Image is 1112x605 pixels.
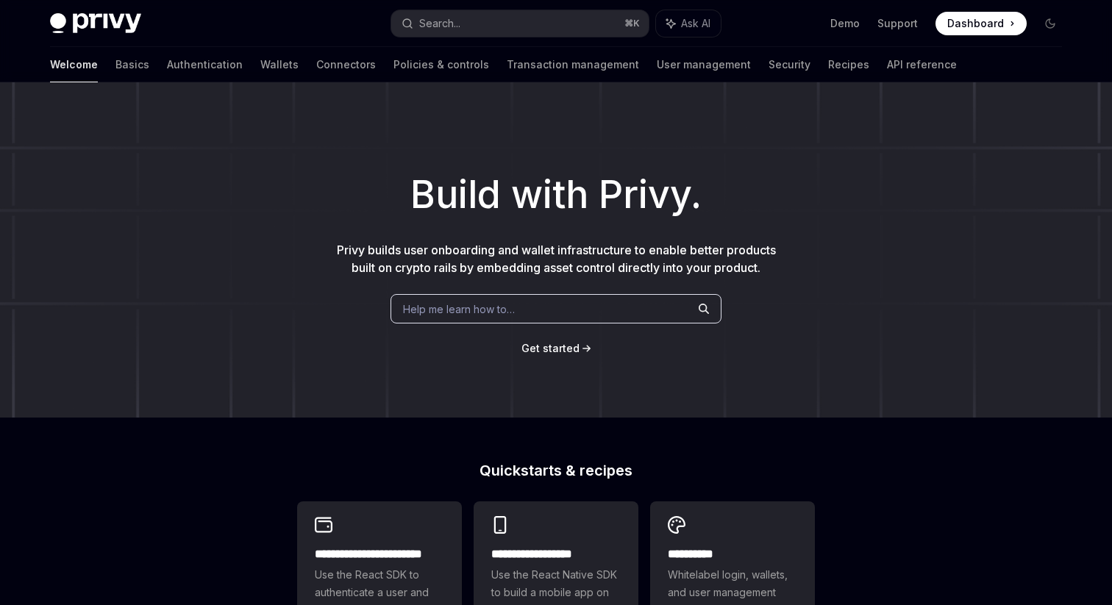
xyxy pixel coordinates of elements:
a: Authentication [167,47,243,82]
span: Get started [521,342,580,354]
h1: Build with Privy. [24,166,1088,223]
a: Security [769,47,810,82]
a: Wallets [260,47,299,82]
a: Get started [521,341,580,356]
a: Transaction management [507,47,639,82]
a: Demo [830,16,860,31]
button: Search...⌘K [391,10,649,37]
span: Ask AI [681,16,710,31]
span: Dashboard [947,16,1004,31]
a: Dashboard [935,12,1027,35]
span: Privy builds user onboarding and wallet infrastructure to enable better products built on crypto ... [337,243,776,275]
span: ⌘ K [624,18,640,29]
img: dark logo [50,13,141,34]
a: Support [877,16,918,31]
button: Toggle dark mode [1038,12,1062,35]
div: Search... [419,15,460,32]
a: User management [657,47,751,82]
h2: Quickstarts & recipes [297,463,815,478]
a: API reference [887,47,957,82]
button: Ask AI [656,10,721,37]
a: Policies & controls [393,47,489,82]
span: Help me learn how to… [403,301,515,317]
a: Recipes [828,47,869,82]
a: Welcome [50,47,98,82]
a: Basics [115,47,149,82]
a: Connectors [316,47,376,82]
